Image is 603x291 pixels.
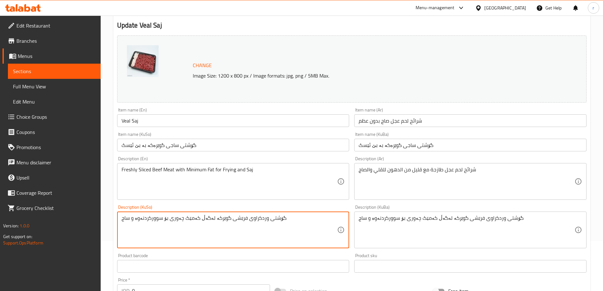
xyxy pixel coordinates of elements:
[16,113,96,121] span: Choice Groups
[3,109,101,124] a: Choice Groups
[3,185,101,200] a: Coverage Report
[117,260,349,273] input: Please enter product barcode
[122,215,337,245] textarea: گۆشتی وردکراوی فرێشی گوێرکە لەگەڵ کەمێک چەوری بۆ سوورکردنەوە و ساج
[484,4,526,11] div: [GEOGRAPHIC_DATA]
[13,67,96,75] span: Sections
[359,167,575,197] textarea: شرائح لحم عجل طازجة مع قليل من الدهون للقلي والصاج
[193,61,212,70] span: Change
[354,114,587,127] input: Enter name Ar
[190,59,214,72] button: Change
[20,222,29,230] span: 1.0.0
[13,83,96,90] span: Full Menu View
[3,140,101,155] a: Promotions
[16,204,96,212] span: Grocery Checklist
[8,94,101,109] a: Edit Menu
[354,260,587,273] input: Please enter product sku
[3,48,101,64] a: Menus
[8,64,101,79] a: Sections
[3,155,101,170] a: Menu disclaimer
[3,33,101,48] a: Branches
[593,4,594,11] span: r
[354,139,587,151] input: Enter name KuBa
[3,232,32,241] span: Get support on:
[3,222,19,230] span: Version:
[16,189,96,197] span: Coverage Report
[3,170,101,185] a: Upsell
[127,45,159,77] img: Freshi_Sirwan_Qasab_Cow_M638784955328147810.jpg
[359,215,575,245] textarea: گۆشتی وردکراوی فرێشی گوێرکە لەگەڵ کەمێک چەوری بۆ سوورکردنەوە و ساج
[16,37,96,45] span: Branches
[3,200,101,216] a: Grocery Checklist
[117,21,587,30] h2: Update Veal Saj
[3,18,101,33] a: Edit Restaurant
[16,22,96,29] span: Edit Restaurant
[122,167,337,197] textarea: Freshly Sliced Beef Meat with Minimum Fat for Frying and Saj
[16,143,96,151] span: Promotions
[16,159,96,166] span: Menu disclaimer
[117,139,349,151] input: Enter name KuSo
[416,4,455,12] div: Menu-management
[190,72,528,79] p: Image Size: 1200 x 800 px / Image formats: jpg, png / 5MB Max.
[16,174,96,181] span: Upsell
[3,239,43,247] a: Support.OpsPlatform
[18,52,96,60] span: Menus
[117,114,349,127] input: Enter name En
[3,124,101,140] a: Coupons
[16,128,96,136] span: Coupons
[13,98,96,105] span: Edit Menu
[8,79,101,94] a: Full Menu View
